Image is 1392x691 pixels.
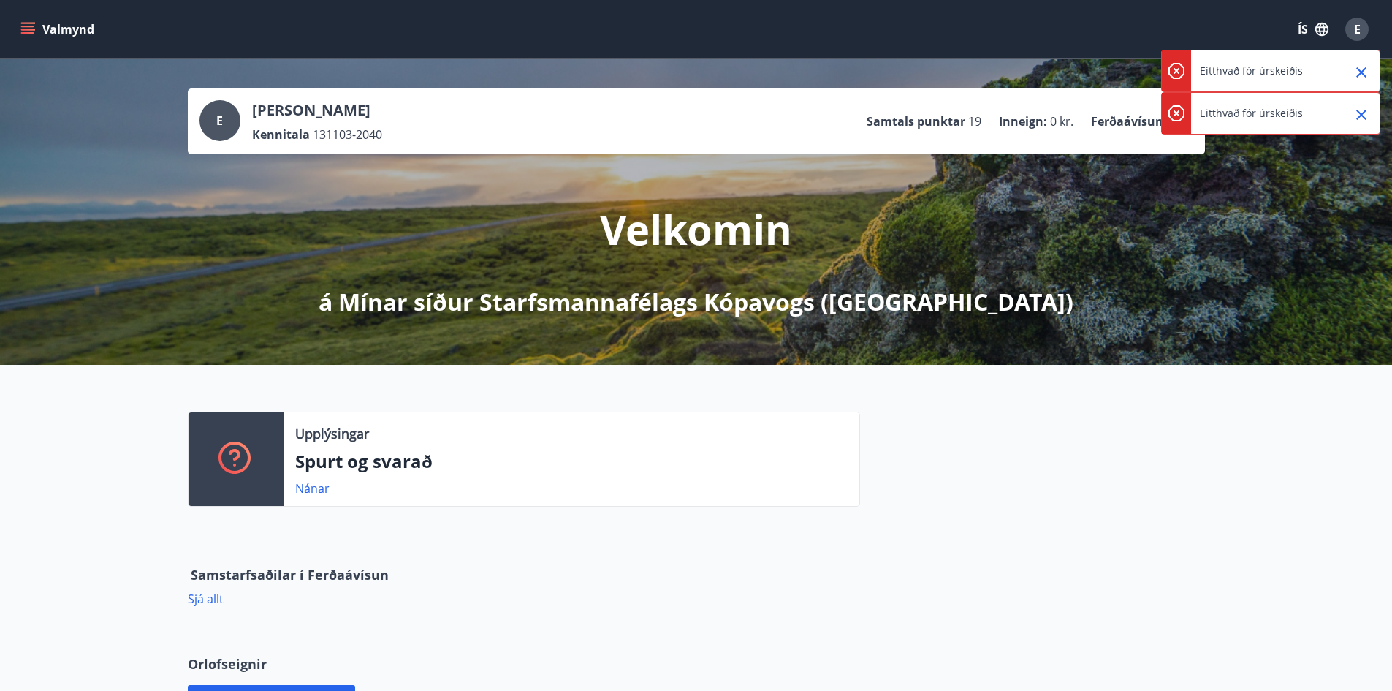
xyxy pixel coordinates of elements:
button: Close [1349,102,1374,127]
button: menu [18,16,100,42]
span: Orlofseignir [188,654,267,673]
p: Eitthvað fór úrskeiðis [1200,64,1303,78]
p: á Mínar síður Starfsmannafélags Kópavogs ([GEOGRAPHIC_DATA]) [319,286,1073,318]
p: Spurt og svarað [295,449,848,474]
button: ÍS [1290,16,1336,42]
a: Sjá allt [188,591,224,607]
span: Samstarfsaðilar í Ferðaávísun [191,565,389,584]
span: 131103-2040 [313,127,382,143]
a: Nánar [295,480,330,496]
button: Close [1349,60,1374,85]
p: Inneign : [999,113,1047,129]
p: [PERSON_NAME] [252,100,382,121]
p: Eitthvað fór úrskeiðis [1200,106,1303,121]
p: Velkomin [600,201,792,257]
span: E [1354,21,1361,37]
p: Upplýsingar [295,424,369,443]
button: E [1339,12,1374,47]
span: 0 kr. [1050,113,1073,129]
span: 19 [968,113,981,129]
p: Samtals punktar [867,113,965,129]
span: E [216,113,223,129]
p: Kennitala [252,127,310,143]
p: Ferðaávísun : [1091,113,1167,129]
